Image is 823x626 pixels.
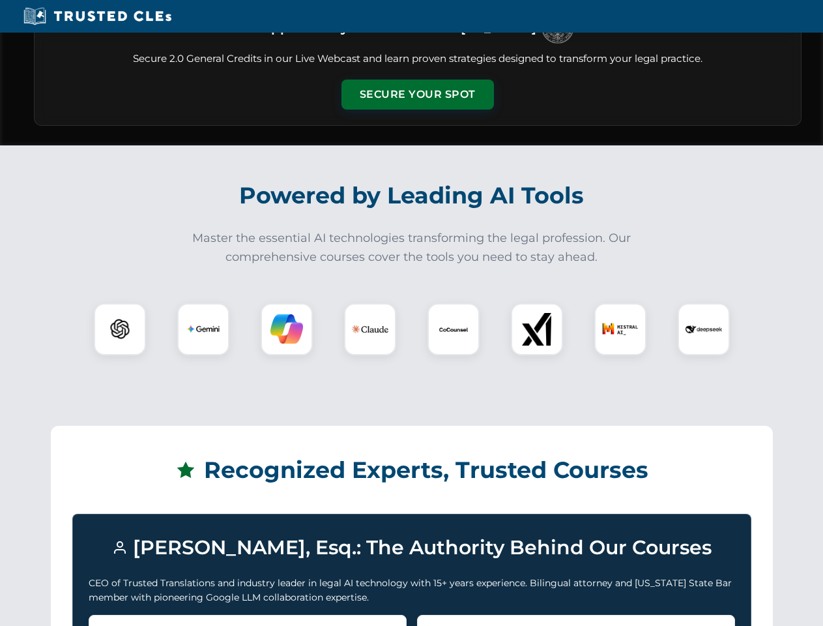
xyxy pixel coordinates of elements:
[352,311,388,348] img: Claude Logo
[427,303,480,355] div: CoCounsel
[437,313,470,346] img: CoCounsel Logo
[678,303,730,355] div: DeepSeek
[270,313,303,346] img: Copilot Logo
[89,576,735,605] p: CEO of Trusted Translations and industry leader in legal AI technology with 15+ years experience....
[521,313,553,346] img: xAI Logo
[184,229,640,267] p: Master the essential AI technologies transforming the legal profession. Our comprehensive courses...
[511,303,563,355] div: xAI
[51,173,773,218] h2: Powered by Leading AI Tools
[341,80,494,110] button: Secure Your Spot
[594,303,646,355] div: Mistral AI
[261,303,313,355] div: Copilot
[686,311,722,348] img: DeepSeek Logo
[101,310,139,348] img: ChatGPT Logo
[177,303,229,355] div: Gemini
[187,313,220,346] img: Gemini Logo
[50,52,785,67] p: Secure 2.0 General Credits in our Live Webcast and learn proven strategies designed to transform ...
[602,311,639,348] img: Mistral AI Logo
[72,447,751,493] h2: Recognized Experts, Trusted Courses
[89,530,735,565] h3: [PERSON_NAME], Esq.: The Authority Behind Our Courses
[20,7,175,26] img: Trusted CLEs
[344,303,396,355] div: Claude
[94,303,146,355] div: ChatGPT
